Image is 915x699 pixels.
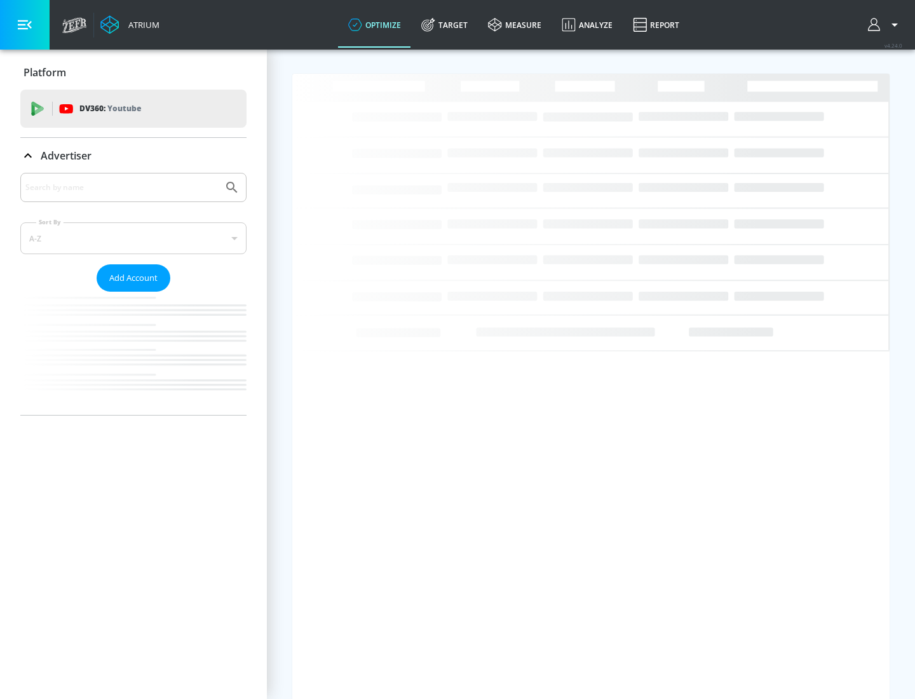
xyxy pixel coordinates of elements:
[97,264,170,292] button: Add Account
[20,138,247,173] div: Advertiser
[41,149,91,163] p: Advertiser
[20,222,247,254] div: A-Z
[338,2,411,48] a: optimize
[20,292,247,415] nav: list of Advertiser
[20,55,247,90] div: Platform
[25,179,218,196] input: Search by name
[20,173,247,415] div: Advertiser
[79,102,141,116] p: DV360:
[884,42,902,49] span: v 4.24.0
[20,90,247,128] div: DV360: Youtube
[478,2,552,48] a: measure
[552,2,623,48] a: Analyze
[411,2,478,48] a: Target
[123,19,159,31] div: Atrium
[100,15,159,34] a: Atrium
[623,2,689,48] a: Report
[24,65,66,79] p: Platform
[107,102,141,115] p: Youtube
[109,271,158,285] span: Add Account
[36,218,64,226] label: Sort By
